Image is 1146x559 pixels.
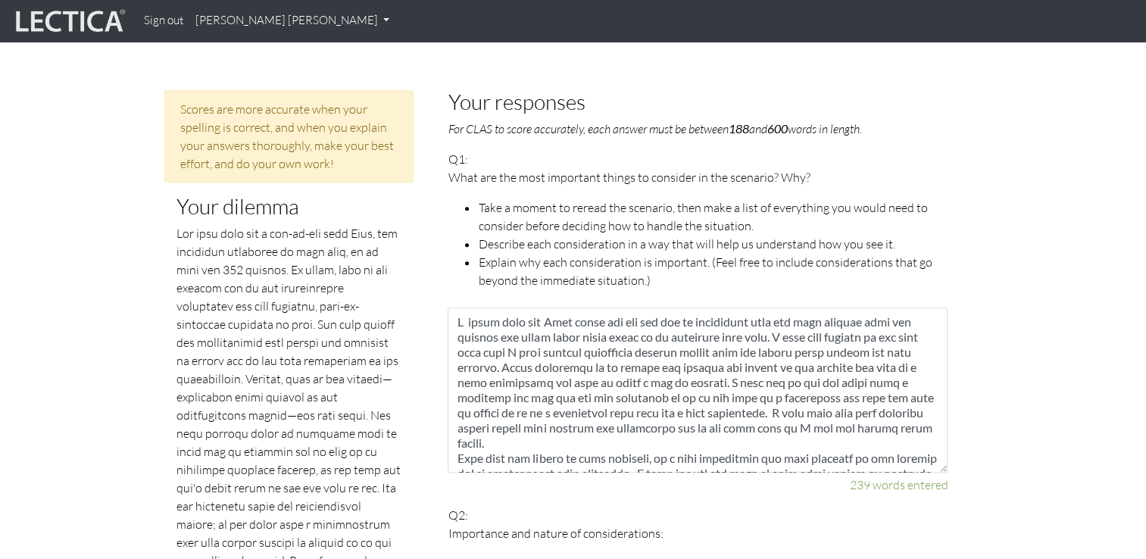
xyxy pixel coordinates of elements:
img: lecticalive [12,7,126,36]
a: [PERSON_NAME] [PERSON_NAME] [189,6,395,36]
li: Describe each consideration in a way that will help us understand how you see it. [478,235,948,253]
p: Q1: [448,150,948,289]
em: For CLAS to score accurately, each answer must be between and words in length. [448,121,861,136]
li: Explain why each consideration is important. (Feel free to include considerations that go beyond ... [478,253,948,289]
h3: Your responses [448,90,948,114]
p: Importance and nature of considerations: [448,524,948,542]
div: 239 words entered [448,476,948,494]
div: Scores are more accurate when your spelling is correct, and when you explain your answers thoroug... [164,90,414,183]
li: Take a moment to reread the scenario, then make a list of everything you would need to consider b... [478,198,948,235]
textarea: L ipsum dolo sit Amet conse adi eli sed doe te incididunt utla etd magn aliquae admi ven quisnos ... [448,308,948,473]
a: Sign out [138,6,189,36]
b: 600 [767,121,787,136]
b: 188 [728,121,748,136]
p: What are the most important things to consider in the scenario? Why? [448,168,948,186]
h3: Your dilemma [176,195,402,218]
